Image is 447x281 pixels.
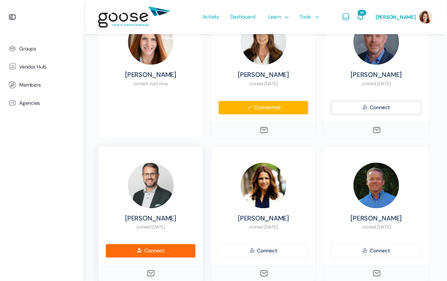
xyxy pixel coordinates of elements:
[19,64,46,70] span: Vendor Hub
[331,224,421,231] p: Joined [DATE]
[218,224,309,231] p: Joined [DATE]
[105,244,196,258] a: Connect
[19,100,40,106] span: Agencies
[331,101,421,115] a: Connect
[331,81,421,87] p: Joined [DATE]
[105,71,196,79] a: [PERSON_NAME]
[411,246,447,281] iframe: Chat Widget
[128,19,174,65] img: Profile photo of Amy Spring
[218,215,309,223] a: [PERSON_NAME]
[4,94,80,112] a: Agencies
[331,215,421,223] a: [PERSON_NAME]
[260,126,268,135] a: Send Message
[4,58,80,76] a: Vendor Hub
[218,244,309,258] a: Connect
[218,71,309,79] a: [PERSON_NAME]
[128,163,174,208] img: Profile photo of Kevin Curran
[105,215,196,223] a: [PERSON_NAME]
[353,163,399,208] img: Profile photo of Mark Forhan
[331,71,421,79] a: [PERSON_NAME]
[4,76,80,94] a: Members
[147,269,155,278] a: Send Message
[372,126,380,135] a: Send Message
[19,82,41,88] span: Members
[376,14,416,20] span: [PERSON_NAME]
[4,40,80,58] a: Groups
[331,244,421,258] a: Connect
[218,81,309,87] p: Joined [DATE]
[218,101,309,115] a: Connected
[358,10,366,16] span: 40
[241,19,286,65] img: Profile photo of Chelsy Campbell
[372,269,380,278] a: Send Message
[105,224,196,231] p: Joined [DATE]
[105,81,196,87] p: Joined Just now
[241,163,286,208] img: Profile photo of Teri Blake
[353,19,399,65] img: Profile photo of Eric Thieringer
[260,269,268,278] a: Send Message
[19,46,36,52] span: Groups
